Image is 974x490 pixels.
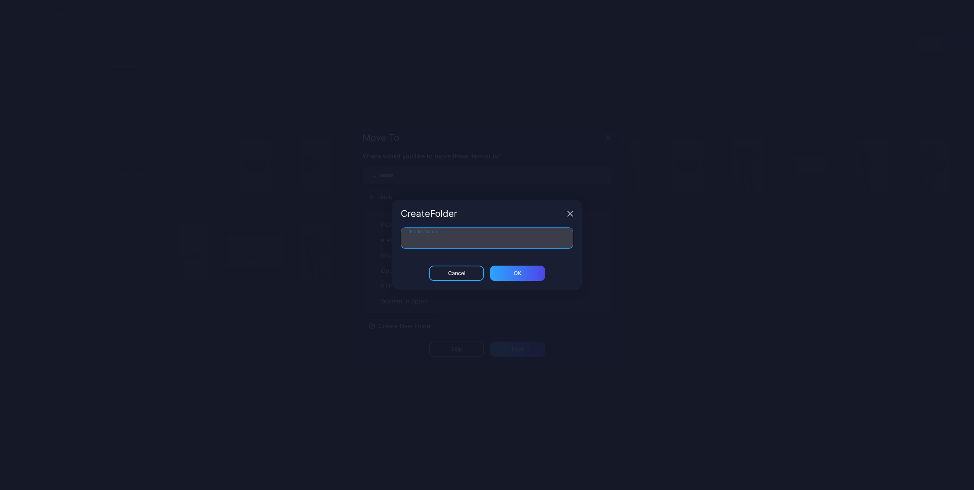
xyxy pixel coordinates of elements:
[514,270,521,276] div: ОК
[401,209,564,218] div: Create Folder
[490,266,545,281] button: ОК
[448,270,465,276] div: Cancel
[401,227,573,249] input: Folder Name
[429,266,484,281] button: Cancel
